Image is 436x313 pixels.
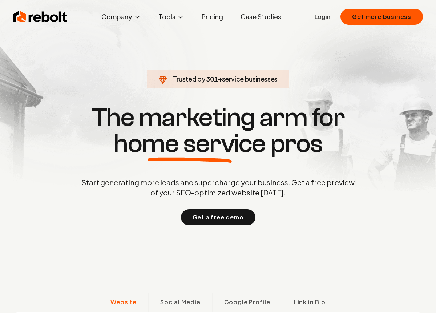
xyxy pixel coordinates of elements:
a: Login [315,12,330,21]
span: Social Media [160,298,201,306]
span: service businesses [222,75,278,83]
p: Start generating more leads and supercharge your business. Get a free preview of your SEO-optimiz... [80,177,356,198]
img: Rebolt Logo [13,9,68,24]
button: Website [99,293,148,312]
span: 301 [206,74,218,84]
button: Company [96,9,147,24]
button: Get more business [340,9,423,25]
span: Website [110,298,137,306]
span: home service [113,131,266,157]
button: Google Profile [212,293,282,312]
a: Case Studies [235,9,287,24]
button: Get a free demo [181,209,255,225]
span: Trusted by [173,75,205,83]
span: Link in Bio [294,298,326,306]
a: Pricing [196,9,229,24]
h1: The marketing arm for pros [44,104,392,157]
button: Tools [153,9,190,24]
span: Google Profile [224,298,270,306]
button: Link in Bio [282,293,337,312]
span: + [218,75,222,83]
button: Social Media [148,293,212,312]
